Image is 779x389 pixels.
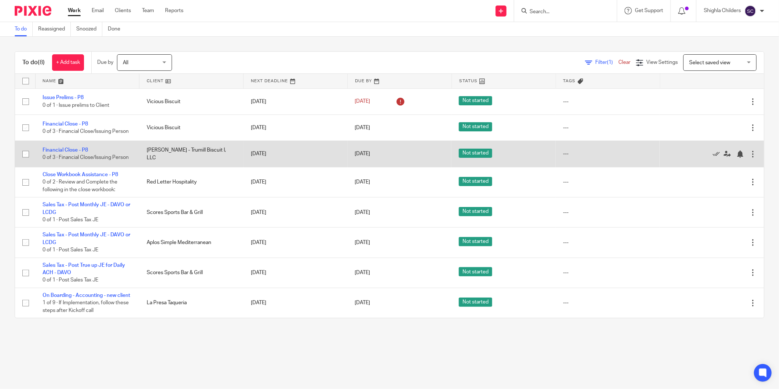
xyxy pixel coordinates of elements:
span: Filter [595,60,618,65]
span: [DATE] [355,99,370,104]
span: Not started [459,149,492,158]
td: [DATE] [244,114,348,141]
span: 0 of 3 · Financial Close/Issuing Person [43,129,129,134]
a: On Boarding - Accounting - new client [43,293,130,298]
img: Pixie [15,6,51,16]
a: Email [92,7,104,14]
span: [DATE] [355,240,370,245]
td: Scores Sports Bar & Grill [139,197,244,228]
span: [DATE] [355,301,370,306]
td: [DATE] [244,167,348,197]
span: 1 of 9 · If Implementation, follow these steps after Kickoff call [43,300,129,313]
img: svg%3E [745,5,756,17]
div: --- [563,98,652,105]
span: [DATE] [355,151,370,156]
td: [PERSON_NAME] - Trumill Biscuit I, LLC [139,141,244,167]
td: La Presa Taqueria [139,288,244,318]
a: Reports [165,7,183,14]
span: All [123,60,128,65]
span: 0 of 3 · Financial Close/Issuing Person [43,155,129,160]
span: Get Support [635,8,663,13]
a: Sales Tax - Post True up JE for Daily ACH - DAVO [43,263,125,275]
span: [DATE] [355,125,370,130]
span: 0 of 1 · Post Sales Tax JE [43,217,98,222]
span: Select saved view [689,60,730,65]
div: --- [563,269,652,276]
a: Clients [115,7,131,14]
span: [DATE] [355,270,370,275]
span: Not started [459,96,492,105]
span: View Settings [646,60,678,65]
a: Work [68,7,81,14]
div: --- [563,299,652,306]
span: 0 of 1 · Post Sales Tax JE [43,278,98,283]
span: Not started [459,207,492,216]
td: Vicious Biscuit [139,114,244,141]
a: Clear [618,60,630,65]
a: + Add task [52,54,84,71]
span: [DATE] [355,179,370,185]
span: Not started [459,267,492,276]
a: Financial Close - P8 [43,148,88,153]
span: Not started [459,298,492,307]
td: Vicious Biscuit [139,88,244,114]
span: 0 of 2 · Review and Complete the following in the close workbook: [43,179,117,192]
td: Aplos Simple Mediterranean [139,228,244,258]
td: Scores Sports Bar & Grill [139,258,244,288]
a: Done [108,22,126,36]
p: Shighla Childers [704,7,741,14]
h1: To do [22,59,45,66]
span: 0 of 1 · Post Sales Tax JE [43,247,98,252]
p: Due by [97,59,113,66]
span: Not started [459,177,492,186]
span: Not started [459,237,492,246]
span: Not started [459,122,492,131]
a: Sales Tax - Post Monthly JE - DAVO or LCDG [43,232,130,245]
span: [DATE] [355,210,370,215]
div: --- [563,124,652,131]
a: Issue Prelims - P8 [43,95,84,100]
div: --- [563,239,652,246]
a: Mark as done [713,150,724,157]
span: 0 of 1 · Issue prelims to Client [43,103,109,108]
td: Red Letter Hospitality [139,167,244,197]
a: Sales Tax - Post Monthly JE - DAVO or LCDG [43,202,130,215]
a: To do [15,22,33,36]
a: Financial Close - P8 [43,121,88,127]
a: Team [142,7,154,14]
span: Tags [563,79,576,83]
a: Snoozed [76,22,102,36]
div: --- [563,150,652,157]
a: Reassigned [38,22,71,36]
input: Search [529,9,595,15]
td: [DATE] [244,88,348,114]
td: [DATE] [244,258,348,288]
td: [DATE] [244,197,348,228]
td: [DATE] [244,228,348,258]
span: (8) [38,59,45,65]
div: --- [563,209,652,216]
div: --- [563,178,652,186]
td: [DATE] [244,141,348,167]
a: Close Workbook Assistance - P8 [43,172,118,177]
td: [DATE] [244,288,348,318]
span: (1) [607,60,613,65]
